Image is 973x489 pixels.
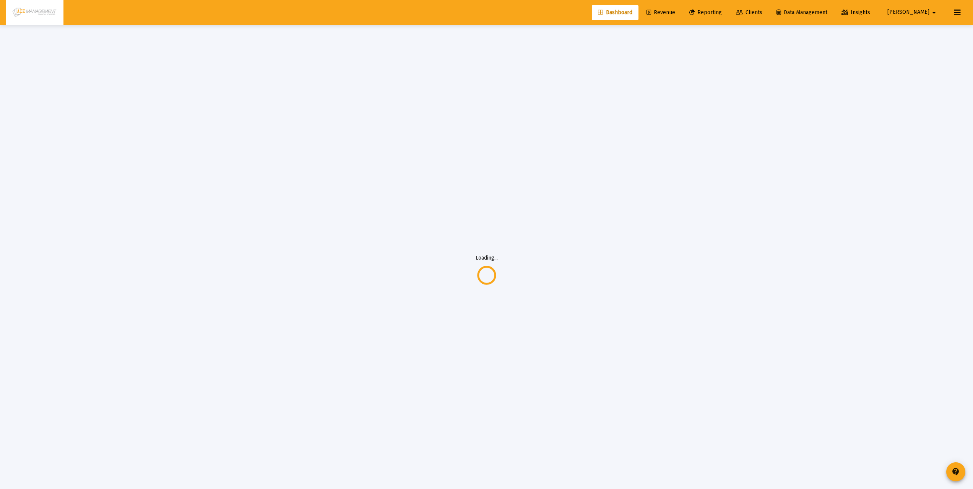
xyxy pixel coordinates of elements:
[841,9,870,16] span: Insights
[689,9,722,16] span: Reporting
[683,5,728,20] a: Reporting
[929,5,939,20] mat-icon: arrow_drop_down
[592,5,638,20] a: Dashboard
[640,5,681,20] a: Revenue
[887,9,929,16] span: [PERSON_NAME]
[770,5,833,20] a: Data Management
[647,9,675,16] span: Revenue
[878,5,948,20] button: [PERSON_NAME]
[835,5,876,20] a: Insights
[951,467,960,476] mat-icon: contact_support
[776,9,827,16] span: Data Management
[12,5,58,20] img: Dashboard
[730,5,768,20] a: Clients
[598,9,632,16] span: Dashboard
[736,9,762,16] span: Clients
